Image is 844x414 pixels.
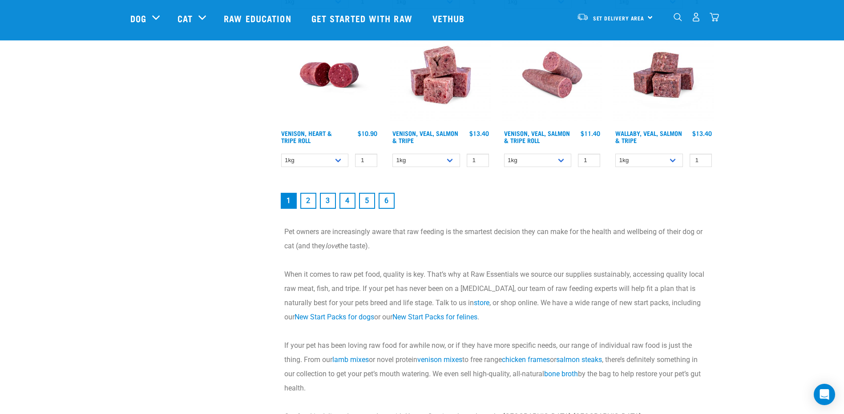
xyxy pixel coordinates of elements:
img: home-icon@2x.png [710,12,719,22]
input: 1 [355,154,377,167]
a: Vethub [424,0,476,36]
span: Set Delivery Area [593,16,645,20]
a: bone broth [544,370,578,378]
img: Wallaby Veal Salmon Tripe 1642 [613,24,714,125]
a: Cat [178,12,193,25]
a: Raw Education [215,0,302,36]
a: Goto page 4 [339,193,355,209]
nav: pagination [279,191,714,211]
em: love [325,242,338,250]
div: $10.90 [358,130,377,137]
img: Venison Veal Salmon Tripe 1651 [502,24,603,125]
a: Get started with Raw [303,0,424,36]
a: Goto page 6 [379,193,395,209]
input: 1 [467,154,489,167]
p: Pet owners are increasingly aware that raw feeding is the smartest decision they can make for the... [284,225,709,253]
a: New Start Packs for dogs [295,313,374,321]
img: Raw Essentials Venison Heart & Tripe Hypoallergenic Raw Pet Food Bulk Roll Unwrapped [279,24,380,125]
img: van-moving.png [577,13,589,21]
a: venison mixes [417,355,462,364]
div: Open Intercom Messenger [814,384,835,405]
a: chicken frames [502,355,550,364]
a: Venison, Heart & Tripe Roll [281,131,332,142]
div: $13.40 [692,130,712,137]
p: If your pet has been loving raw food for awhile now, or if they have more specific needs, our ran... [284,338,709,395]
img: Venison Veal Salmon Tripe 1621 [390,24,491,125]
input: 1 [578,154,600,167]
a: salmon steaks [556,355,602,364]
a: Venison, Veal, Salmon & Tripe [392,131,458,142]
a: Goto page 3 [320,193,336,209]
a: Dog [130,12,146,25]
a: Wallaby, Veal, Salmon & Tripe [615,131,682,142]
div: $13.40 [469,130,489,137]
input: 1 [690,154,712,167]
a: Venison, Veal, Salmon & Tripe Roll [504,131,570,142]
img: user.png [691,12,701,22]
a: store [474,299,489,307]
div: $11.40 [581,130,600,137]
a: Goto page 5 [359,193,375,209]
img: home-icon-1@2x.png [674,13,682,21]
a: New Start Packs for felines [392,313,477,321]
a: Goto page 2 [300,193,316,209]
a: lamb mixes [332,355,369,364]
a: Page 1 [281,193,297,209]
p: When it comes to raw pet food, quality is key. That’s why at Raw Essentials we source our supplie... [284,267,709,324]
